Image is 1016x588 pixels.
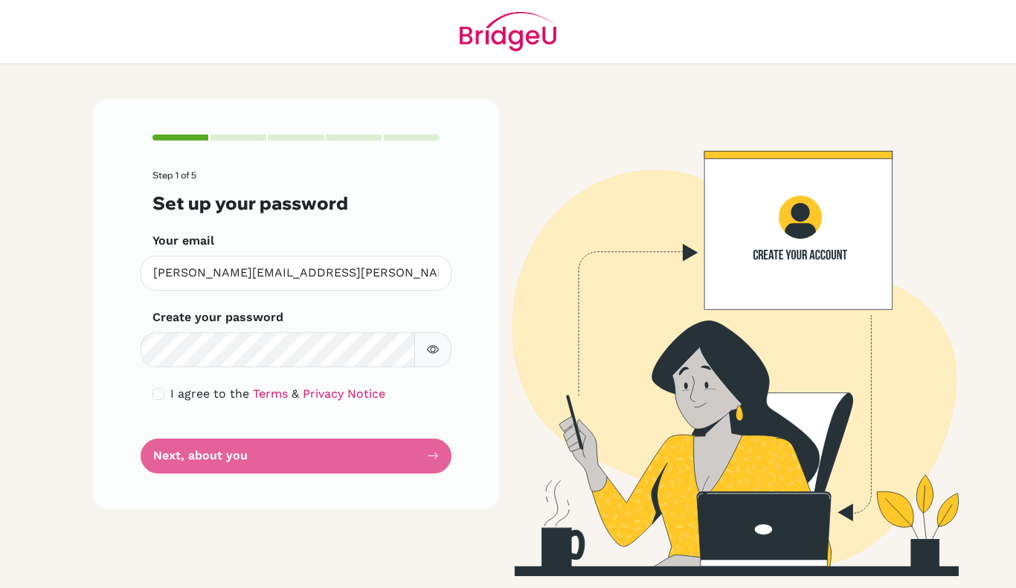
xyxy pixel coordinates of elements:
label: Your email [152,232,214,250]
span: I agree to the [170,387,249,401]
a: Privacy Notice [303,387,385,401]
a: Terms [253,387,288,401]
span: Step 1 of 5 [152,169,196,181]
input: Insert your email* [141,256,451,291]
h3: Set up your password [152,193,440,214]
label: Create your password [152,308,283,326]
span: & [292,387,299,401]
